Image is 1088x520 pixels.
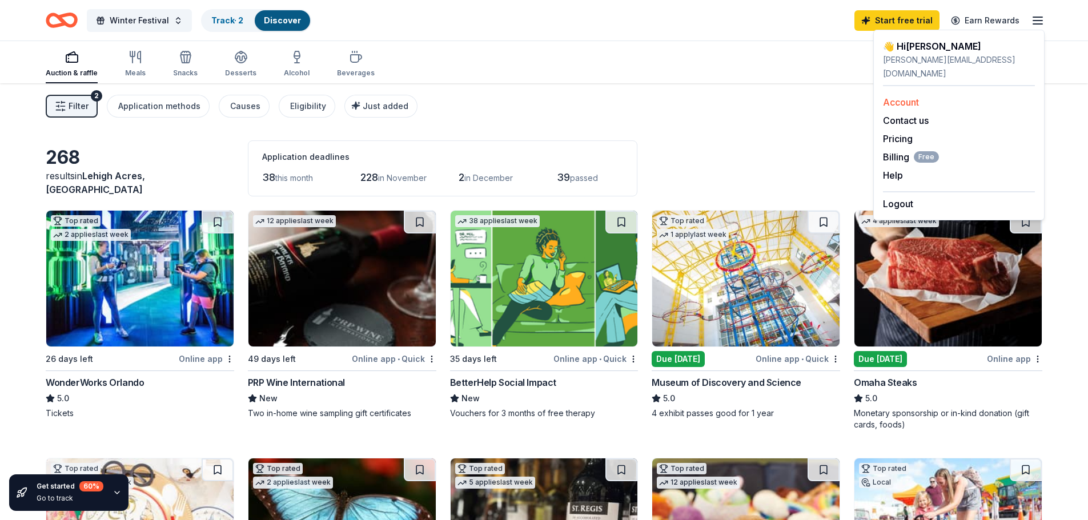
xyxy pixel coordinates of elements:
button: Just added [344,95,417,118]
div: 268 [46,146,234,169]
button: Application methods [107,95,210,118]
div: Application methods [118,99,200,113]
a: Earn Rewards [944,10,1026,31]
span: • [801,354,804,364]
button: Meals [125,46,146,83]
button: Causes [219,95,270,118]
img: Image for WonderWorks Orlando [46,211,234,346]
span: passed [570,173,598,183]
a: Image for Omaha Steaks 4 applieslast weekDue [DATE]Online appOmaha Steaks5.0Monetary sponsorship ... [854,210,1042,430]
div: Top rated [657,215,706,227]
div: Two in-home wine sampling gift certificates [248,408,436,419]
div: 38 applies last week [455,215,540,227]
div: Online app Quick [553,352,638,366]
span: 2 [459,171,464,183]
button: Filter2 [46,95,98,118]
span: 38 [262,171,275,183]
a: Home [46,7,78,34]
div: PRP Wine International [248,376,345,389]
div: 2 applies last week [51,229,131,241]
span: 5.0 [865,392,877,405]
div: Go to track [37,494,103,503]
div: Get started [37,481,103,491]
button: Logout [883,197,913,211]
div: Auction & raffle [46,68,98,78]
span: this month [275,173,313,183]
div: 4 exhibit passes good for 1 year [652,408,840,419]
img: Image for Museum of Discovery and Science [652,211,840,346]
div: 1 apply last week [657,229,729,241]
img: Image for PRP Wine International [248,211,436,346]
span: Free [914,151,939,163]
button: Winter Festival [87,9,192,32]
span: 5.0 [663,392,675,405]
img: Image for BetterHelp Social Impact [451,211,638,346]
span: in December [464,173,513,183]
span: New [461,392,480,405]
a: Track· 2 [211,15,243,25]
div: results [46,169,234,196]
a: Start free trial [854,10,940,31]
span: in November [378,173,427,183]
div: Museum of Discovery and Science [652,376,801,389]
a: Image for BetterHelp Social Impact38 applieslast week35 days leftOnline app•QuickBetterHelp Socia... [450,210,639,419]
img: Image for Omaha Steaks [854,211,1042,346]
span: Lehigh Acres, [GEOGRAPHIC_DATA] [46,170,145,195]
div: Alcohol [284,68,310,78]
div: BetterHelp Social Impact [450,376,556,389]
div: Desserts [225,68,256,78]
button: Alcohol [284,46,310,83]
div: Top rated [859,463,909,474]
div: 49 days left [248,352,296,366]
div: Online app [179,352,234,366]
div: Tickets [46,408,234,419]
a: Image for WonderWorks OrlandoTop rated2 applieslast week26 days leftOnline appWonderWorks Orlando... [46,210,234,419]
div: 2 [91,90,102,102]
div: Local [859,477,893,488]
div: Omaha Steaks [854,376,917,389]
span: 228 [360,171,378,183]
span: Winter Festival [110,14,169,27]
button: Contact us [883,114,929,127]
div: Causes [230,99,260,113]
div: Top rated [51,463,101,474]
button: BillingFree [883,150,939,164]
button: Eligibility [279,95,335,118]
div: Top rated [657,463,706,474]
div: 👋 Hi [PERSON_NAME] [883,39,1035,53]
div: Monetary sponsorship or in-kind donation (gift cards, foods) [854,408,1042,430]
span: in [46,170,145,195]
div: Vouchers for 3 months of free therapy [450,408,639,419]
a: Discover [264,15,301,25]
span: New [259,392,278,405]
button: Help [883,168,903,182]
div: Top rated [51,215,101,227]
div: Beverages [337,68,375,78]
button: Track· 2Discover [201,9,311,32]
div: Due [DATE] [652,351,705,367]
span: • [599,354,601,364]
div: Snacks [173,68,198,78]
div: 26 days left [46,352,93,366]
span: Filter [69,99,89,113]
div: 60 % [79,481,103,491]
button: Desserts [225,46,256,83]
div: Eligibility [290,99,326,113]
div: Due [DATE] [854,351,907,367]
div: Application deadlines [262,150,623,164]
div: Meals [125,68,146,78]
a: Pricing [883,133,913,144]
a: Image for Museum of Discovery and ScienceTop rated1 applylast weekDue [DATE]Online app•QuickMuseu... [652,210,840,419]
div: 12 applies last week [253,215,336,227]
span: Just added [363,101,408,111]
span: • [398,354,400,364]
a: Image for PRP Wine International12 applieslast week49 days leftOnline app•QuickPRP Wine Internati... [248,210,436,419]
div: [PERSON_NAME][EMAIL_ADDRESS][DOMAIN_NAME] [883,53,1035,80]
div: 4 applies last week [859,215,939,227]
a: Account [883,96,919,108]
span: Billing [883,150,939,164]
span: 39 [557,171,570,183]
div: Top rated [455,463,505,474]
button: Auction & raffle [46,46,98,83]
div: Online app [987,352,1042,366]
